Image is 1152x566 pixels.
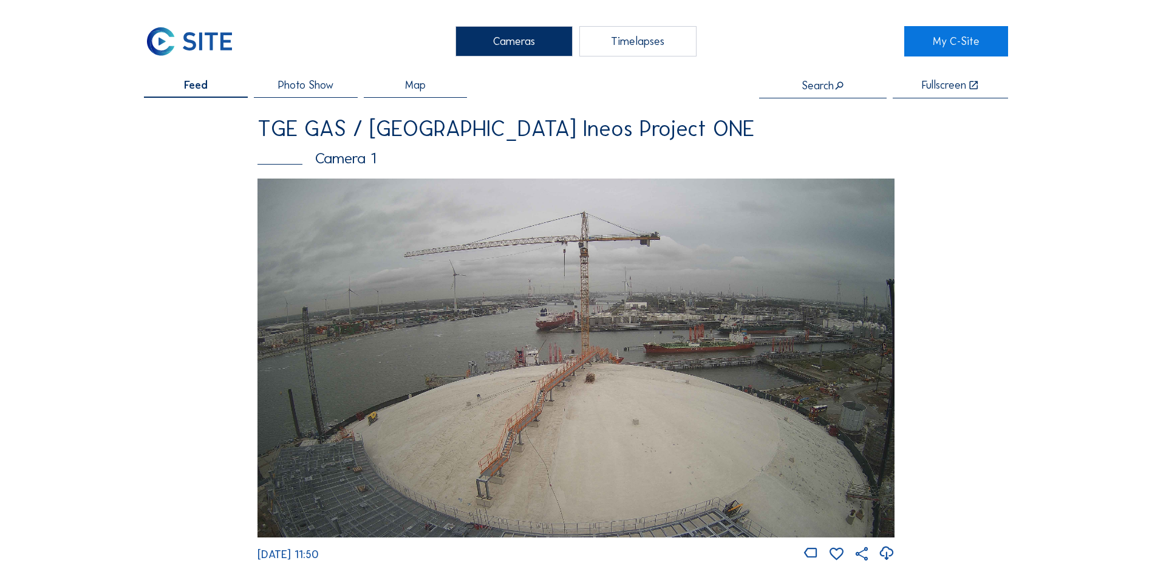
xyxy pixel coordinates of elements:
[144,26,234,56] img: C-SITE Logo
[257,179,895,537] img: Image
[904,26,1008,56] a: My C-Site
[579,26,697,56] div: Timelapses
[922,80,966,91] div: Fullscreen
[184,80,208,90] span: Feed
[455,26,573,56] div: Cameras
[257,118,895,140] div: TGE GAS / [GEOGRAPHIC_DATA] Ineos Project ONE
[257,548,319,561] span: [DATE] 11:50
[144,26,248,56] a: C-SITE Logo
[257,151,895,166] div: Camera 1
[405,80,426,90] span: Map
[278,80,333,90] span: Photo Show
